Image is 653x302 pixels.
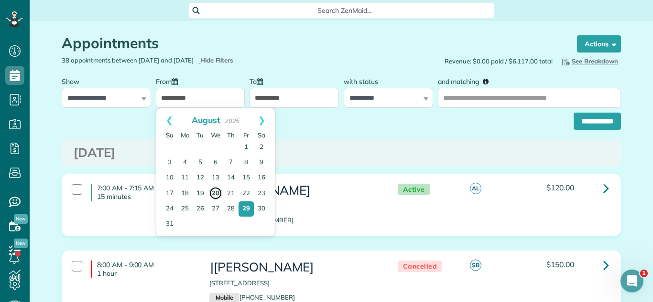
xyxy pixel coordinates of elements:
a: 30 [254,201,269,217]
a: 15 [239,170,254,186]
a: 28 [223,201,239,217]
div: 38 appointments between [DATE] and [DATE] [54,56,341,65]
p: 1 hour [97,269,195,278]
a: 17 [162,186,177,201]
span: Friday [243,131,249,139]
p: [STREET_ADDRESS] [209,279,379,288]
a: 13 [208,170,223,186]
span: August [192,115,220,125]
span: Tuesday [196,131,204,139]
span: Cancelled [398,260,442,272]
span: Thursday [227,131,235,139]
iframe: Intercom live chat [620,270,643,292]
a: 8 [239,155,254,170]
a: 16 [254,170,269,186]
a: 21 [223,186,239,201]
span: Active [398,184,430,196]
span: Sunday [166,131,174,139]
span: New [14,214,28,224]
a: 6 [208,155,223,170]
a: 12 [193,170,208,186]
span: $120.00 [546,183,574,192]
span: See Breakdown [560,57,618,65]
a: 19 [193,186,208,201]
label: and matching [438,72,496,90]
h3: [DATE] [74,146,609,160]
h3: |[PERSON_NAME] [209,260,379,274]
button: See Breakdown [557,56,621,66]
a: 25 [177,201,193,217]
span: Wednesday [211,131,220,139]
a: 24 [162,201,177,217]
h3: [PERSON_NAME] [209,184,379,198]
a: 1 [239,140,254,155]
a: 20 [209,187,222,200]
a: 5 [193,155,208,170]
span: $150.00 [546,260,574,269]
span: Monday [181,131,189,139]
h4: 8:00 AM - 9:00 AM [91,260,195,278]
a: 23 [254,186,269,201]
span: 1 [640,270,648,277]
a: 29 [239,201,254,217]
button: Actions [577,35,621,52]
a: 2 [254,140,269,155]
a: 4 [177,155,193,170]
a: 18 [177,186,193,201]
span: AL [470,183,481,194]
a: Next [249,108,275,132]
span: SB [470,260,481,271]
a: Mobile[PHONE_NUMBER] [209,293,295,301]
a: Hide Filters [198,56,233,64]
a: 7 [223,155,239,170]
h1: Appointments [62,35,559,51]
label: From [156,72,183,90]
a: 22 [239,186,254,201]
a: 31 [162,217,177,232]
a: 26 [193,201,208,217]
a: 27 [208,201,223,217]
a: Prev [156,108,183,132]
p: [STREET_ADDRESS] [209,202,379,211]
span: 2025 [224,117,239,125]
span: Hide Filters [200,56,233,65]
p: 15 minutes [97,192,195,201]
a: 10 [162,170,177,186]
h4: 7:00 AM - 7:15 AM [91,184,195,201]
a: 11 [177,170,193,186]
span: Saturday [258,131,265,139]
span: Revenue: $0.00 paid / $6,117.00 total [445,57,553,66]
span: New [14,239,28,248]
a: 3 [162,155,177,170]
a: 9 [254,155,269,170]
label: To [250,72,268,90]
a: 14 [223,170,239,186]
